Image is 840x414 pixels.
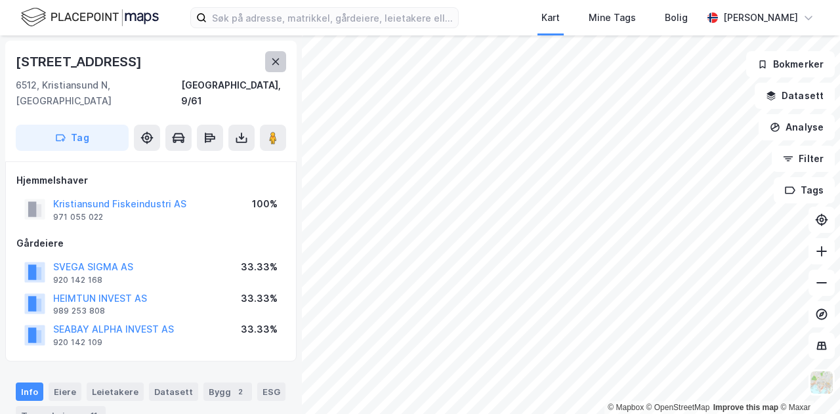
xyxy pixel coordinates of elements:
[49,383,81,401] div: Eiere
[713,403,778,412] a: Improve this map
[16,125,129,151] button: Tag
[541,10,560,26] div: Kart
[759,114,835,140] button: Analyse
[16,173,285,188] div: Hjemmelshaver
[755,83,835,109] button: Datasett
[16,383,43,401] div: Info
[203,383,252,401] div: Bygg
[234,385,247,398] div: 2
[772,146,835,172] button: Filter
[774,177,835,203] button: Tags
[87,383,144,401] div: Leietakere
[241,291,278,306] div: 33.33%
[16,77,181,109] div: 6512, Kristiansund N, [GEOGRAPHIC_DATA]
[53,212,103,222] div: 971 055 022
[241,259,278,275] div: 33.33%
[665,10,688,26] div: Bolig
[149,383,198,401] div: Datasett
[53,337,102,348] div: 920 142 109
[16,51,144,72] div: [STREET_ADDRESS]
[241,321,278,337] div: 33.33%
[646,403,710,412] a: OpenStreetMap
[608,403,644,412] a: Mapbox
[257,383,285,401] div: ESG
[252,196,278,212] div: 100%
[723,10,798,26] div: [PERSON_NAME]
[589,10,636,26] div: Mine Tags
[21,6,159,29] img: logo.f888ab2527a4732fd821a326f86c7f29.svg
[746,51,835,77] button: Bokmerker
[53,275,102,285] div: 920 142 168
[53,306,105,316] div: 989 253 808
[207,8,458,28] input: Søk på adresse, matrikkel, gårdeiere, leietakere eller personer
[16,236,285,251] div: Gårdeiere
[181,77,286,109] div: [GEOGRAPHIC_DATA], 9/61
[774,351,840,414] iframe: Chat Widget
